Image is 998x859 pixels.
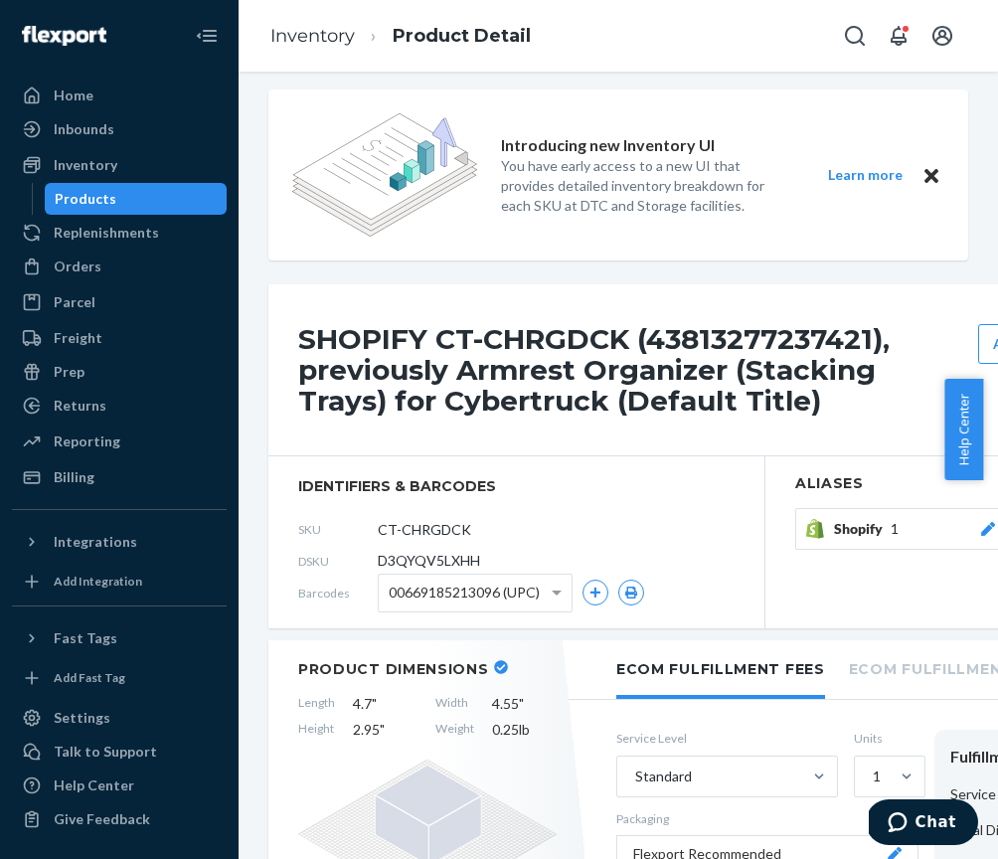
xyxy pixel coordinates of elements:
[292,113,477,237] img: new-reports-banner-icon.82668bd98b6a51aee86340f2a7b77ae3.png
[519,695,524,712] span: "
[54,742,157,762] div: Talk to Support
[12,390,227,422] a: Returns
[54,223,159,243] div: Replenishments
[298,553,378,570] span: DSKU
[389,576,540,609] span: 00669185213096 (UPC)
[54,257,101,276] div: Orders
[54,86,93,105] div: Home
[12,426,227,457] a: Reporting
[12,770,227,801] a: Help Center
[12,803,227,835] button: Give Feedback
[435,694,474,714] span: Width
[298,521,378,538] span: SKU
[54,155,117,175] div: Inventory
[298,694,335,714] span: Length
[54,708,110,728] div: Settings
[55,189,116,209] div: Products
[635,767,692,786] div: Standard
[616,810,918,827] p: Packaging
[815,163,915,188] button: Learn more
[54,573,142,590] div: Add Integration
[12,461,227,493] a: Billing
[54,669,125,686] div: Add Fast Tag
[270,25,355,47] a: Inventory
[944,379,983,480] button: Help Center
[879,16,918,56] button: Open notifications
[633,767,635,786] input: Standard
[54,628,117,648] div: Fast Tags
[922,16,962,56] button: Open account menu
[12,322,227,354] a: Freight
[12,251,227,282] a: Orders
[435,720,474,740] span: Weight
[12,356,227,388] a: Prep
[871,767,873,786] input: 1
[873,767,881,786] div: 1
[492,694,557,714] span: 4.55
[298,720,335,740] span: Height
[54,775,134,795] div: Help Center
[378,551,480,571] span: D3QYQV5LXHH
[353,694,417,714] span: 4.7
[54,362,84,382] div: Prep
[12,702,227,734] a: Settings
[854,730,918,747] label: Units
[616,640,825,699] li: Ecom Fulfillment Fees
[12,526,227,558] button: Integrations
[501,134,715,157] p: Introducing new Inventory UI
[12,149,227,181] a: Inventory
[45,183,228,215] a: Products
[353,720,417,740] span: 2.95
[298,660,489,678] h2: Product Dimensions
[298,585,378,601] span: Barcodes
[12,622,227,654] button: Fast Tags
[12,736,227,768] button: Talk to Support
[54,431,120,451] div: Reporting
[869,799,978,849] iframe: Opens a widget where you can chat to one of our agents
[918,163,944,188] button: Close
[393,25,531,47] a: Product Detail
[298,476,735,496] span: identifiers & barcodes
[54,467,94,487] div: Billing
[12,566,227,598] a: Add Integration
[834,519,891,539] span: Shopify
[54,328,102,348] div: Freight
[54,396,106,416] div: Returns
[54,119,114,139] div: Inbounds
[492,720,557,740] span: 0.25 lb
[254,7,547,66] ol: breadcrumbs
[12,286,227,318] a: Parcel
[12,217,227,249] a: Replenishments
[54,292,95,312] div: Parcel
[12,662,227,694] a: Add Fast Tag
[187,16,227,56] button: Close Navigation
[616,730,838,747] label: Service Level
[835,16,875,56] button: Open Search Box
[501,156,791,216] p: You have early access to a new UI that provides detailed inventory breakdown for each SKU at DTC ...
[891,519,899,539] span: 1
[372,695,377,712] span: "
[298,324,968,416] h1: SHOPIFY CT-CHRGDCK (43813277237421), previously Armrest Organizer (Stacking Trays) for Cybertruck...
[54,809,150,829] div: Give Feedback
[22,26,106,46] img: Flexport logo
[380,721,385,738] span: "
[12,80,227,111] a: Home
[54,532,137,552] div: Integrations
[12,113,227,145] a: Inbounds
